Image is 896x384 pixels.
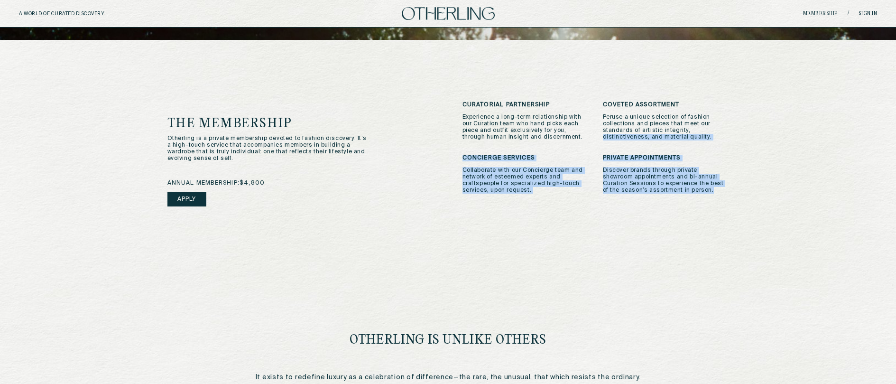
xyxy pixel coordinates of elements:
h1: The Membership [167,117,403,131]
p: Otherling is a private membership devoted to fashion discovery. It’s a high-touch service that ac... [167,135,367,162]
p: Discover brands through private showroom appointments and bi-annual Curation Sessions to experien... [603,167,729,194]
h3: Curatorial Partnership [462,102,589,108]
h3: Concierge Services [462,155,589,161]
p: Experience a long-term relationship with our Curation team who hand picks each piece and outfit e... [462,114,589,140]
span: annual membership: $4,800 [167,180,265,187]
a: Apply [167,192,206,206]
a: Membership [803,11,838,17]
h3: Coveted Assortment [603,102,729,108]
a: Sign in [859,11,878,17]
h3: Private Appointments [603,155,729,161]
span: / [848,10,849,17]
img: logo [402,7,495,20]
p: Peruse a unique selection of fashion collections and pieces that meet our standards of artistic i... [603,114,729,140]
h1: Otherling Is Unlike Others [350,334,547,347]
h5: A WORLD OF CURATED DISCOVERY. [19,11,147,17]
p: Collaborate with our Concierge team and network of esteemed experts and craftspeople for speciali... [462,167,589,194]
